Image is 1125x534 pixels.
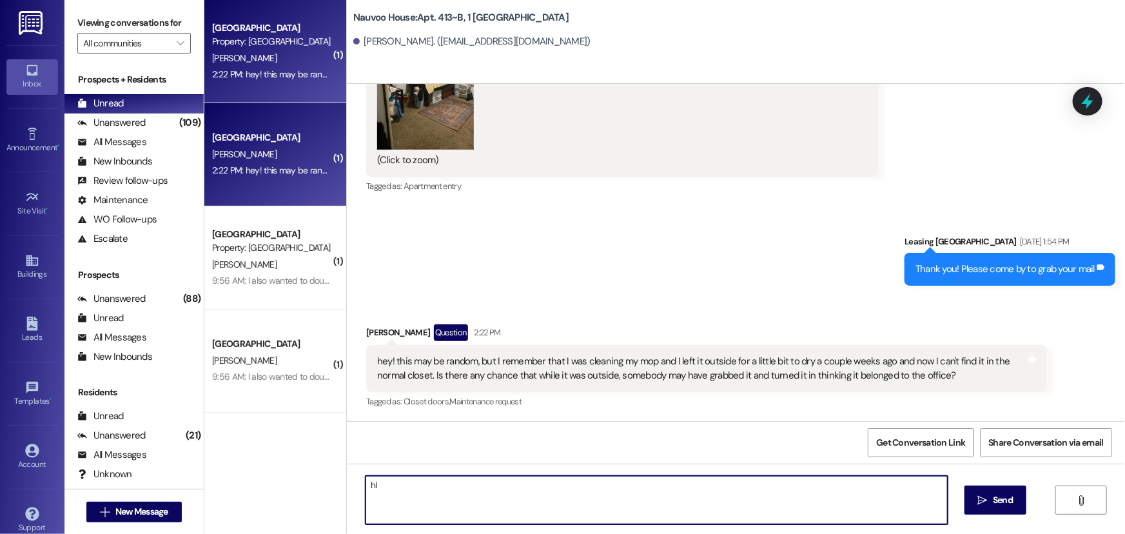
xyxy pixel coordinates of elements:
[377,355,1026,382] div: hey! this may be random, but I remember that I was cleaning my mop and I left it outside for a li...
[353,11,569,25] b: Nauvoo House: Apt. 413~B, 1 [GEOGRAPHIC_DATA]
[404,396,450,407] span: Closet doors ,
[77,193,148,207] div: Maintenance
[6,313,58,348] a: Leads
[64,268,204,282] div: Prospects
[212,148,277,160] span: [PERSON_NAME]
[64,73,204,86] div: Prospects + Residents
[366,324,1047,345] div: [PERSON_NAME]
[46,204,48,213] span: •
[964,486,1027,515] button: Send
[100,507,110,517] i: 
[212,228,331,241] div: [GEOGRAPHIC_DATA]
[915,262,1095,276] div: Thank you! Please come by to grab your mail
[212,337,331,351] div: [GEOGRAPHIC_DATA]
[77,292,146,306] div: Unanswered
[868,428,973,457] button: Get Conversation Link
[57,141,59,150] span: •
[377,153,858,167] div: (Click to zoom)
[64,386,204,399] div: Residents
[212,275,646,286] div: 9:56 AM: I also wanted to double check that I was on the wait list for a parking pass if I don't ...
[6,440,58,475] a: Account
[86,502,182,522] button: New Message
[77,135,146,149] div: All Messages
[212,259,277,270] span: [PERSON_NAME]
[1017,235,1070,248] div: [DATE] 1:54 PM
[993,493,1013,507] span: Send
[212,241,331,255] div: Property: [GEOGRAPHIC_DATA]
[77,13,191,33] label: Viewing conversations for
[212,52,277,64] span: [PERSON_NAME]
[212,371,646,382] div: 9:56 AM: I also wanted to double check that I was on the wait list for a parking pass if I don't ...
[19,11,45,35] img: ResiDesk Logo
[366,476,948,524] textarea: hI
[6,59,58,94] a: Inbox
[212,355,277,366] span: [PERSON_NAME]
[981,428,1112,457] button: Share Conversation via email
[876,436,965,450] span: Get Conversation Link
[6,377,58,411] a: Templates •
[180,289,204,309] div: (88)
[177,38,184,48] i: 
[905,235,1115,253] div: Leasing [GEOGRAPHIC_DATA]
[6,250,58,284] a: Buildings
[77,429,146,442] div: Unanswered
[989,436,1104,450] span: Share Conversation via email
[978,495,988,506] i: 
[6,186,58,221] a: Site Visit •
[1077,495,1086,506] i: 
[434,324,468,341] div: Question
[212,131,331,144] div: [GEOGRAPHIC_DATA]
[77,116,146,130] div: Unanswered
[366,177,879,195] div: Tagged as:
[77,448,146,462] div: All Messages
[77,410,124,423] div: Unread
[77,97,124,110] div: Unread
[212,35,331,48] div: Property: [GEOGRAPHIC_DATA]
[50,395,52,404] span: •
[77,213,157,226] div: WO Follow-ups
[450,396,522,407] span: Maintenance request
[182,426,204,446] div: (21)
[77,232,128,246] div: Escalate
[77,155,152,168] div: New Inbounds
[176,113,204,133] div: (109)
[83,33,170,54] input: All communities
[77,174,168,188] div: Review follow-ups
[77,311,124,325] div: Unread
[353,35,591,48] div: [PERSON_NAME]. ([EMAIL_ADDRESS][DOMAIN_NAME])
[77,350,152,364] div: New Inbounds
[212,21,331,35] div: [GEOGRAPHIC_DATA]
[404,181,461,192] span: Apartment entry
[366,392,1047,411] div: Tagged as:
[471,326,501,339] div: 2:22 PM
[377,21,474,150] button: Zoom image
[77,331,146,344] div: All Messages
[77,468,132,481] div: Unknown
[115,505,168,519] span: New Message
